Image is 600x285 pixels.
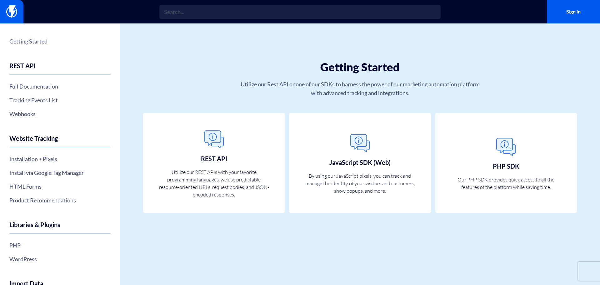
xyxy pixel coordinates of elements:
a: Getting Started [9,36,111,47]
a: Full Documentation [9,81,111,92]
h3: JavaScript SDK (Web) [329,159,391,166]
h4: Libraries & Plugins [9,221,111,234]
img: General.png [347,131,372,156]
h3: PHP SDK [493,163,519,170]
input: Search... [159,5,441,19]
h3: REST API [201,155,227,162]
a: Install via Google Tag Manager [9,167,111,178]
a: Installation + Pixels [9,154,111,164]
img: General.png [493,135,518,160]
h4: REST API [9,62,111,75]
p: By using our JavaScript pixels, you can track and manage the identity of your visitors and custom... [303,172,417,195]
h4: Website Tracking [9,135,111,147]
a: REST API Utilize our REST APIs with your favorite programming languages, we use predictable resou... [143,113,285,213]
h1: Getting Started [157,61,562,74]
p: Utilize our REST APIs with your favorite programming languages, we use predictable resource-orien... [157,168,271,198]
a: HTML Forms [9,181,111,192]
a: JavaScript SDK (Web) By using our JavaScript pixels, you can track and manage the identity of you... [289,113,431,213]
img: General.png [202,127,227,152]
a: Product Recommendations [9,195,111,206]
a: Tracking Events List [9,95,111,105]
a: WordPress [9,254,111,264]
p: Utilize our Rest API or one of our SDKs to harness the power of our marketing automation platform... [238,80,482,97]
a: Webhooks [9,109,111,119]
p: Our PHP SDK provides quick access to all the features of the platform while saving time. [449,176,562,191]
a: PHP SDK Our PHP SDK provides quick access to all the features of the platform while saving time. [435,113,577,213]
a: PHP [9,240,111,251]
